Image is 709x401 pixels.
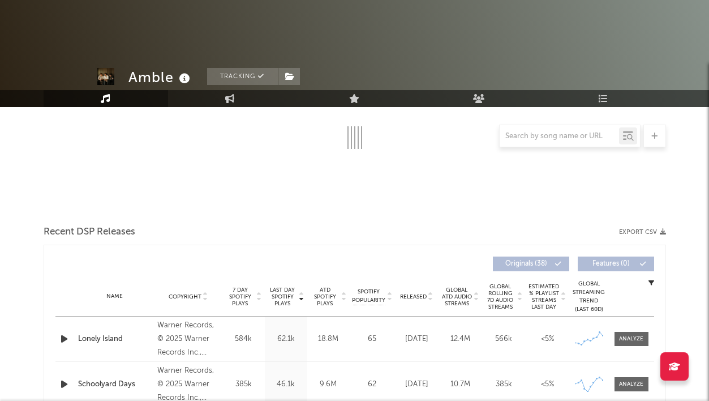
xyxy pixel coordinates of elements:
[441,334,479,345] div: 12.4M
[268,287,298,307] span: Last Day Spotify Plays
[485,334,523,345] div: 566k
[398,334,436,345] div: [DATE]
[352,288,385,305] span: Spotify Popularity
[485,283,516,310] span: Global Rolling 7D Audio Streams
[225,379,262,390] div: 385k
[572,280,606,314] div: Global Streaming Trend (Last 60D)
[485,379,523,390] div: 385k
[500,261,552,267] span: Originals ( 38 )
[310,287,340,307] span: ATD Spotify Plays
[528,379,566,390] div: <5%
[128,68,193,87] div: Amble
[353,334,392,345] div: 65
[353,379,392,390] div: 62
[310,379,347,390] div: 9.6M
[493,257,569,271] button: Originals(38)
[225,334,262,345] div: 584k
[268,379,304,390] div: 46.1k
[500,132,619,141] input: Search by song name or URL
[441,287,472,307] span: Global ATD Audio Streams
[398,379,436,390] div: [DATE]
[310,334,347,345] div: 18.8M
[157,319,219,360] div: Warner Records, © 2025 Warner Records Inc., under exclusive license from Amble Music Limited
[268,334,304,345] div: 62.1k
[578,257,654,271] button: Features(0)
[169,293,201,300] span: Copyright
[400,293,427,300] span: Released
[44,225,135,239] span: Recent DSP Releases
[619,229,666,236] button: Export CSV
[78,292,152,301] div: Name
[78,334,152,345] a: Lonely Island
[78,379,152,390] a: Schoolyard Days
[225,287,255,307] span: 7 Day Spotify Plays
[207,68,278,85] button: Tracking
[528,334,566,345] div: <5%
[585,261,637,267] span: Features ( 0 )
[528,283,560,310] span: Estimated % Playlist Streams Last Day
[441,379,479,390] div: 10.7M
